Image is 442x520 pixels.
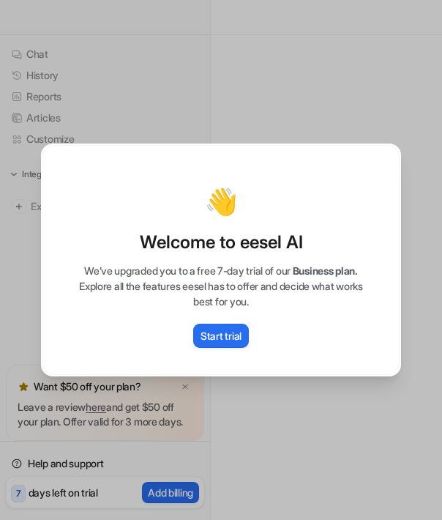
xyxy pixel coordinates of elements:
button: Start trial [193,324,249,348]
p: Start trial [201,328,241,343]
span: Business plan. [293,264,358,277]
p: 👋 [205,187,238,216]
p: We’ve upgraded you to a free 7-day trial of our [58,263,384,278]
p: Explore all the features eesel has to offer and decide what works best for you. [58,278,384,309]
p: Welcome to eesel AI [58,231,384,254]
